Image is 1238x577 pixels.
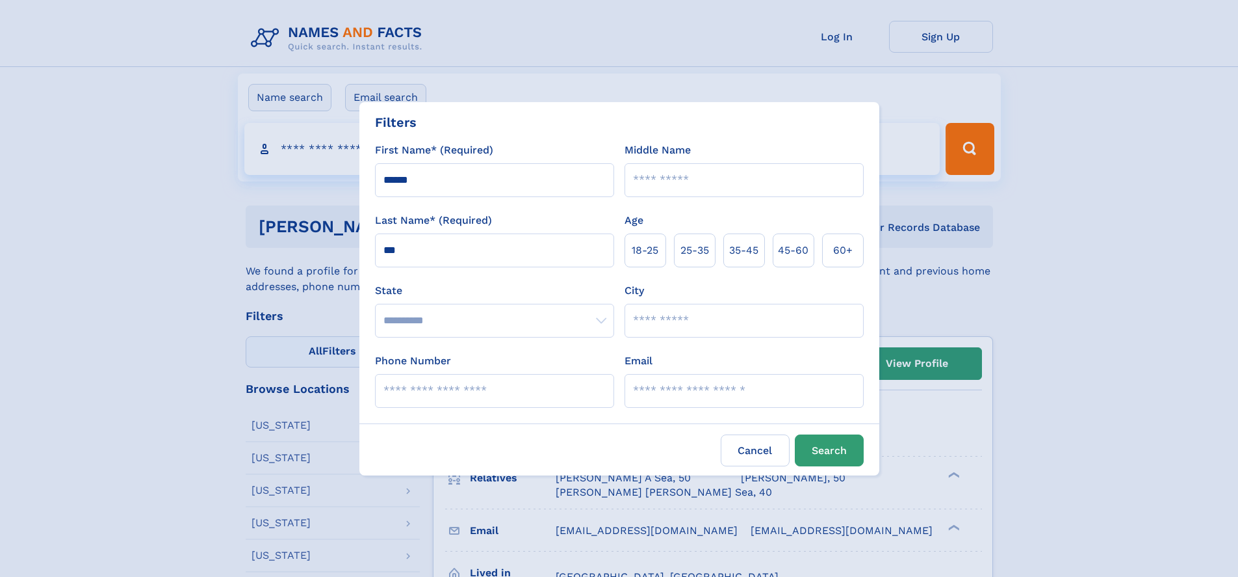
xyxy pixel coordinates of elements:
span: 35‑45 [729,243,758,258]
label: State [375,283,614,299]
span: 45‑60 [778,243,808,258]
label: Age [625,213,643,228]
label: Middle Name [625,142,691,158]
label: Phone Number [375,353,451,369]
span: 60+ [833,243,853,258]
label: Cancel [721,435,790,466]
label: Email [625,353,652,369]
label: First Name* (Required) [375,142,493,158]
div: Filters [375,113,417,132]
span: 25‑35 [680,243,709,258]
label: Last Name* (Required) [375,213,492,228]
span: 18‑25 [632,243,658,258]
button: Search [795,435,864,466]
label: City [625,283,644,299]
